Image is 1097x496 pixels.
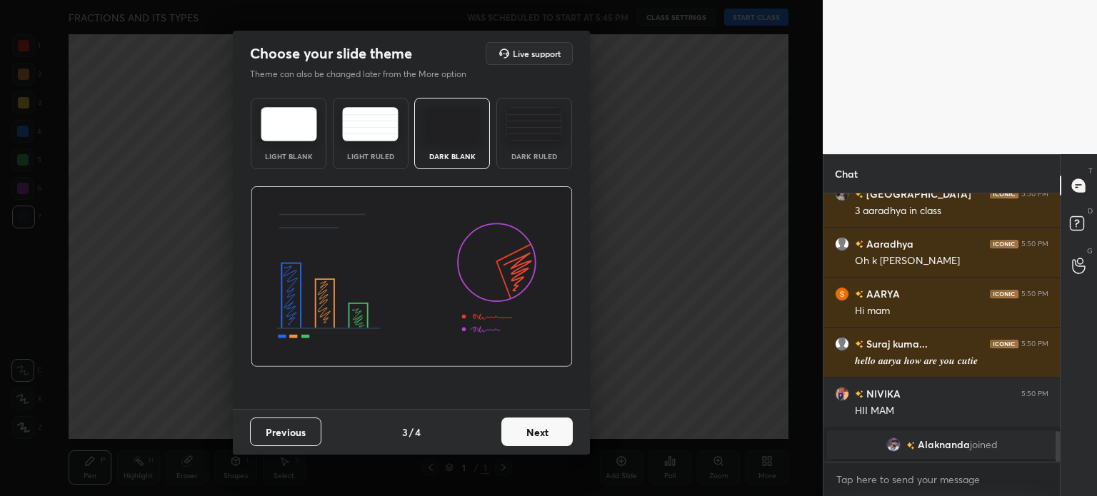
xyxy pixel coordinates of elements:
[855,241,863,248] img: no-rating-badge.077c3623.svg
[990,240,1018,248] img: iconic-dark.1390631f.png
[1088,206,1093,216] p: D
[863,336,928,351] h6: Suraj kuma...
[250,417,321,446] button: Previous
[1021,340,1048,348] div: 5:50 PM
[513,49,561,58] h5: Live support
[402,425,408,440] h4: 3
[855,204,1048,218] div: 3 aaradhya in class
[342,153,399,160] div: Light Ruled
[855,354,1048,368] div: 𝒉𝒆𝒍𝒍𝒐 𝒂𝒂𝒓𝒚𝒂 𝒉𝒐𝒘 𝒂𝒓𝒆 𝒚𝒐𝒖 𝒄𝒖𝒕𝒊𝒆
[886,437,901,452] img: 3
[1021,390,1048,398] div: 5:50 PM
[855,390,863,398] img: no-rating-badge.077c3623.svg
[424,107,481,141] img: darkTheme.f0cc69e5.svg
[855,254,1048,268] div: Oh k [PERSON_NAME]
[261,107,317,141] img: lightTheme.e5ed3b09.svg
[1088,166,1093,176] p: T
[835,187,849,201] img: 3e8a5290fc6849818995ad02192ea8b2.jpg
[250,44,412,63] h2: Choose your slide theme
[835,387,849,401] img: 4401dc006dbe4696b9c2bfe79b523e29.jpg
[506,153,563,160] div: Dark Ruled
[990,290,1018,298] img: iconic-dark.1390631f.png
[506,107,562,141] img: darkRuledTheme.de295e13.svg
[863,236,913,251] h6: Aaradhya
[835,337,849,351] img: default.png
[251,186,573,368] img: darkThemeBanner.d06ce4a2.svg
[342,107,399,141] img: lightRuledTheme.5fabf969.svg
[415,425,421,440] h4: 4
[501,417,573,446] button: Next
[1021,190,1048,198] div: 5:50 PM
[855,404,1048,418] div: HII MAM
[990,340,1018,348] img: iconic-dark.1390631f.png
[260,153,317,160] div: Light Blank
[823,155,869,193] p: Chat
[863,286,900,301] h6: AARYA
[424,153,481,160] div: Dark Blank
[906,442,915,450] img: no-rating-badge.077c3623.svg
[863,186,971,201] h6: [GEOGRAPHIC_DATA]
[855,290,863,298] img: no-rating-badge.077c3623.svg
[835,287,849,301] img: 3
[835,237,849,251] img: default.png
[855,304,1048,318] div: Hi mam
[918,439,970,450] span: Alaknanda
[1087,246,1093,256] p: G
[990,190,1018,198] img: iconic-dark.1390631f.png
[1021,290,1048,298] div: 5:50 PM
[863,386,901,401] h6: NIVIKA
[970,439,998,450] span: joined
[250,68,481,81] p: Theme can also be changed later from the More option
[409,425,414,440] h4: /
[855,191,863,198] img: no-rating-badge.077c3623.svg
[855,340,863,348] img: no-rating-badge.077c3623.svg
[1021,240,1048,248] div: 5:50 PM
[823,193,1060,462] div: grid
